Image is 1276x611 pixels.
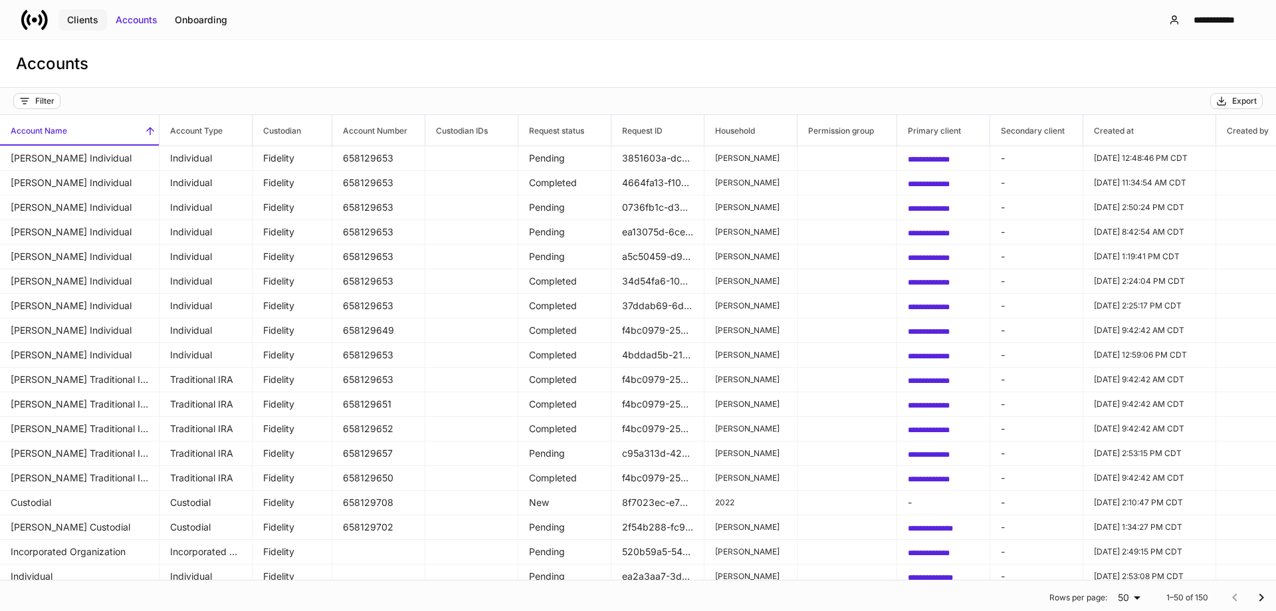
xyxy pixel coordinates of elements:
h6: Request status [518,124,584,137]
span: Account Number [332,115,425,146]
td: Fidelity [253,441,332,466]
span: Account Type [159,115,252,146]
p: 2022 [715,497,786,508]
h6: Permission group [797,124,874,137]
h6: Custodian IDs [425,124,488,137]
td: bad6fd97-4fec-4bec-8f1a-796c3003a570 [897,294,990,318]
td: Completed [518,392,611,417]
td: 2025-09-16T19:50:24.616Z [1083,195,1216,220]
td: 2025-09-29T19:24:04.521Z [1083,269,1216,294]
td: 658129653 [332,343,425,368]
td: Individual [159,220,253,245]
p: [DATE] 2:10:47 PM CDT [1094,497,1205,508]
td: Completed [518,318,611,343]
td: Completed [518,294,611,318]
td: Traditional IRA [159,368,253,392]
td: Individual [159,245,253,269]
span: Request ID [611,115,704,146]
td: 8869d211-28ce-4ecf-abfb-058d39b07e00 [897,220,990,245]
td: a6301028-2383-43a3-b1fd-c5a6980555bd [897,441,990,466]
td: Traditional IRA [159,392,253,417]
button: Export [1210,93,1263,109]
p: - [1001,373,1072,386]
td: Pending [518,515,611,540]
p: - [1001,201,1072,214]
h6: Custodian [253,124,301,137]
td: a5c50459-d9e9-459b-9d89-9d60e106efe7 [611,245,704,269]
td: 658129653 [332,220,425,245]
button: Accounts [107,9,166,31]
td: Fidelity [253,368,332,392]
td: Fidelity [253,294,332,318]
td: 658129651 [332,392,425,417]
td: 4f3c7cdb-b95b-4545-8133-bfbc9baf7c7b [897,392,990,417]
p: - [1001,152,1072,165]
span: Secondary client [990,115,1083,146]
p: [PERSON_NAME] [715,276,786,287]
td: Individual [159,269,253,294]
p: - [1001,570,1072,583]
p: [PERSON_NAME] [715,301,786,311]
td: 6fbe8b0b-1b8e-409b-812a-ed3688de566b [897,564,990,589]
td: ea13075d-6ced-4735-84ea-c45e81900b2f [611,220,704,245]
td: 4f6de58e-2fc0-4622-aaf3-1a5d8a193bae [897,318,990,343]
td: 658129657 [332,441,425,466]
td: Completed [518,343,611,368]
td: Individual [159,195,253,220]
td: 40d475b4-efe9-462f-a1e6-cbfa5303f133 [897,245,990,269]
td: 658129653 [332,368,425,392]
button: Onboarding [166,9,236,31]
td: 658129653 [332,195,425,220]
button: Go to next page [1248,584,1275,611]
div: 50 [1113,591,1145,604]
td: Completed [518,269,611,294]
p: [PERSON_NAME] [715,202,786,213]
p: [PERSON_NAME] [715,350,786,360]
td: Traditional IRA [159,417,253,441]
td: 0736fb1c-d334-48ff-b6be-172d315031ec [611,195,704,220]
h6: Created by [1216,124,1269,137]
td: Completed [518,368,611,392]
td: Completed [518,417,611,441]
p: [DATE] 9:42:42 AM CDT [1094,374,1205,385]
h3: Accounts [16,53,88,74]
td: 2025-09-30T14:42:42.467Z [1083,417,1216,441]
td: 30c4a871-9003-460a-a44d-c786054263cc [897,368,990,392]
td: 2025-09-30T14:42:42.464Z [1083,466,1216,491]
p: [PERSON_NAME] [715,547,786,557]
p: - [1001,348,1072,362]
td: 3f2e2bfa-e869-4792-9129-aa80d9322153 [897,343,990,368]
td: 1310d6d0-3f0c-4378-96be-ae95fad26054 [897,269,990,294]
p: - [1001,398,1072,411]
td: f4bc0979-252f-4018-85f5-c116d242269f [611,318,704,343]
p: - [1001,275,1072,288]
p: [PERSON_NAME] [715,399,786,410]
td: 2025-09-30T14:42:42.469Z [1083,368,1216,392]
td: Individual [159,564,253,589]
td: Individual [159,318,253,343]
td: Custodial [159,491,253,515]
td: 34d54fa6-1002-42de-901b-32fd74f1de51 [611,269,704,294]
p: [DATE] 2:50:24 PM CDT [1094,202,1205,213]
p: [DATE] 9:42:42 AM CDT [1094,399,1205,410]
span: Created at [1083,115,1216,146]
span: Request status [518,115,611,146]
p: [DATE] 11:34:54 AM CDT [1094,178,1205,188]
td: 658129653 [332,269,425,294]
p: - [1001,299,1072,312]
td: 2025-09-11T13:42:54.124Z [1083,220,1216,245]
p: [PERSON_NAME] [715,325,786,336]
td: 2025-09-17T16:34:54.953Z [1083,171,1216,195]
span: Household [704,115,797,146]
p: [DATE] 9:42:42 AM CDT [1094,473,1205,483]
td: 8f7023ec-e76d-498f-bbec-082f44dbc542 [611,491,704,515]
p: [PERSON_NAME] [715,227,786,237]
p: - [1001,176,1072,189]
td: Completed [518,466,611,491]
h6: Account Type [159,124,223,137]
td: Fidelity [253,540,332,564]
p: [DATE] 8:42:54 AM CDT [1094,227,1205,237]
p: [PERSON_NAME] [715,424,786,434]
td: e92530ba-8432-4947-9c7b-9636c34f0d33 [897,195,990,220]
div: Filter [35,96,54,106]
